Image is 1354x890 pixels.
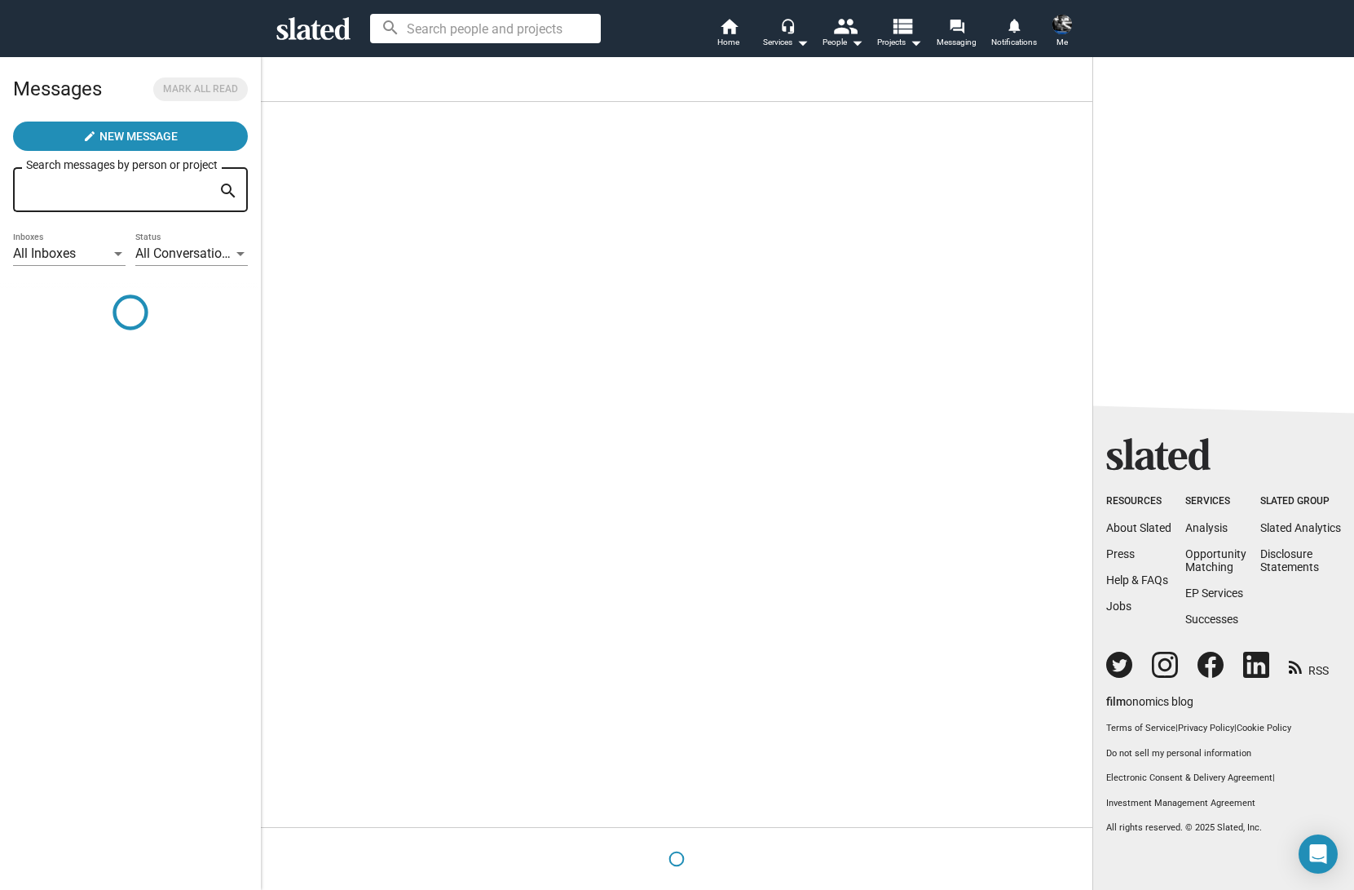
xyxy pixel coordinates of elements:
button: Services [757,16,814,52]
span: Me [1056,33,1068,52]
span: film [1106,695,1126,708]
button: People [814,16,871,52]
span: Mark all read [163,81,238,98]
a: EP Services [1185,587,1243,600]
a: Press [1106,547,1135,560]
button: Sean SkeltonMe [1043,11,1082,54]
div: Services [1185,495,1246,508]
div: People [823,33,863,52]
mat-icon: people [832,14,856,38]
div: Slated Group [1260,495,1341,508]
button: Projects [871,16,928,52]
a: Help & FAQs [1106,573,1168,587]
div: Resources [1106,495,1171,508]
button: Mark all read [153,77,248,101]
span: Notifications [991,33,1037,52]
span: | [1175,723,1178,733]
a: About Slated [1106,521,1171,534]
a: DisclosureStatements [1260,547,1319,573]
button: New Message [13,122,248,151]
span: Home [717,33,739,52]
a: RSS [1289,653,1329,679]
mat-icon: arrow_drop_down [792,33,812,52]
h2: Messages [13,69,102,108]
a: Electronic Consent & Delivery Agreement [1106,773,1272,783]
span: | [1272,773,1275,783]
a: Jobs [1106,600,1131,613]
a: Successes [1185,613,1238,626]
span: New Message [99,122,178,151]
div: Services [763,33,809,52]
a: Messaging [928,16,986,52]
a: OpportunityMatching [1185,547,1246,573]
mat-icon: headset_mic [780,18,795,33]
a: Terms of Service [1106,723,1175,733]
a: Privacy Policy [1178,723,1234,733]
img: Sean Skelton [1052,15,1072,34]
span: All Conversations [135,246,236,261]
span: | [1234,723,1237,733]
mat-icon: home [719,16,739,36]
span: Projects [877,33,922,52]
mat-icon: arrow_drop_down [906,33,925,52]
a: Slated Analytics [1260,521,1341,534]
div: Open Intercom Messenger [1299,835,1338,874]
a: Investment Management Agreement [1106,798,1341,810]
mat-icon: notifications [1006,17,1021,33]
mat-icon: view_list [889,14,913,38]
mat-icon: create [83,130,96,143]
button: Do not sell my personal information [1106,748,1341,760]
p: All rights reserved. © 2025 Slated, Inc. [1106,822,1341,835]
a: filmonomics blog [1106,681,1193,710]
input: Search people and projects [370,14,601,43]
a: Home [700,16,757,52]
a: Analysis [1185,521,1228,534]
span: Messaging [937,33,977,52]
mat-icon: forum [949,18,964,33]
span: All Inboxes [13,246,76,261]
mat-icon: arrow_drop_down [847,33,867,52]
mat-icon: search [218,179,238,204]
a: Cookie Policy [1237,723,1291,733]
a: Notifications [986,16,1043,52]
